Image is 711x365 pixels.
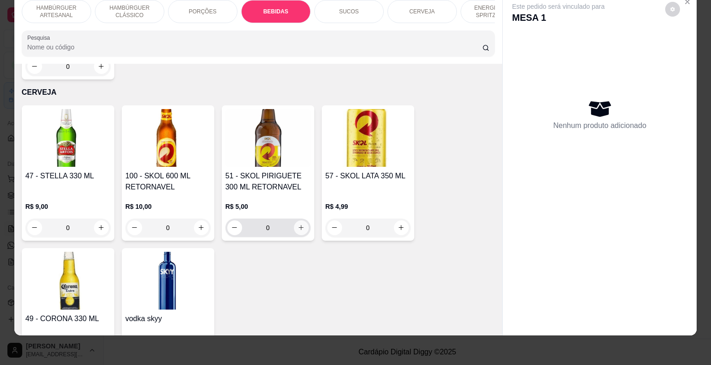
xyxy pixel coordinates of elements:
[127,220,142,235] button: decrease-product-quantity
[27,43,482,52] input: Pesquisa
[327,220,342,235] button: decrease-product-quantity
[409,8,435,15] p: CERVEJA
[125,313,211,324] h4: vodka skyy
[263,8,288,15] p: BEBIDAS
[94,59,109,74] button: increase-product-quantity
[94,220,109,235] button: increase-product-quantity
[665,2,680,17] button: decrease-product-quantity
[325,170,411,182] h4: 57 - SKOL LATA 350 ML
[103,4,156,19] p: HAMBÚRGUER CLÁSSICO
[512,11,605,24] p: MESA 1
[512,2,605,11] p: Este pedido será vinculado para
[325,109,411,167] img: product-image
[294,220,309,235] button: increase-product-quantity
[27,59,42,74] button: decrease-product-quantity
[225,202,311,211] p: R$ 5,00
[325,202,411,211] p: R$ 4,99
[25,334,111,343] p: R$ 10,00
[27,34,53,42] label: Pesquisa
[25,170,111,182] h4: 47 - STELLA 330 ML
[339,8,359,15] p: SUCOS
[468,4,522,19] p: ENERGÉTICO E SPRITZ DRINK
[189,8,217,15] p: PORÇÕES
[125,170,211,193] h4: 100 - SKOL 600 ML RETORNAVEL
[22,87,495,98] p: CERVEJA
[125,202,211,211] p: R$ 10,00
[25,313,111,324] h4: 49 - CORONA 330 ML
[27,220,42,235] button: decrease-product-quantity
[125,252,211,310] img: product-image
[225,109,311,167] img: product-image
[125,109,211,167] img: product-image
[25,202,111,211] p: R$ 9,00
[227,220,242,235] button: decrease-product-quantity
[194,220,209,235] button: increase-product-quantity
[225,170,311,193] h4: 51 - SKOL PIRIGUETE 300 ML RETORNAVEL
[553,120,646,131] p: Nenhum produto adicionado
[25,252,111,310] img: product-image
[30,4,83,19] p: HAMBÚRGUER ARTESANAL
[25,109,111,167] img: product-image
[394,220,409,235] button: increase-product-quantity
[125,334,211,343] p: R$ 37,00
